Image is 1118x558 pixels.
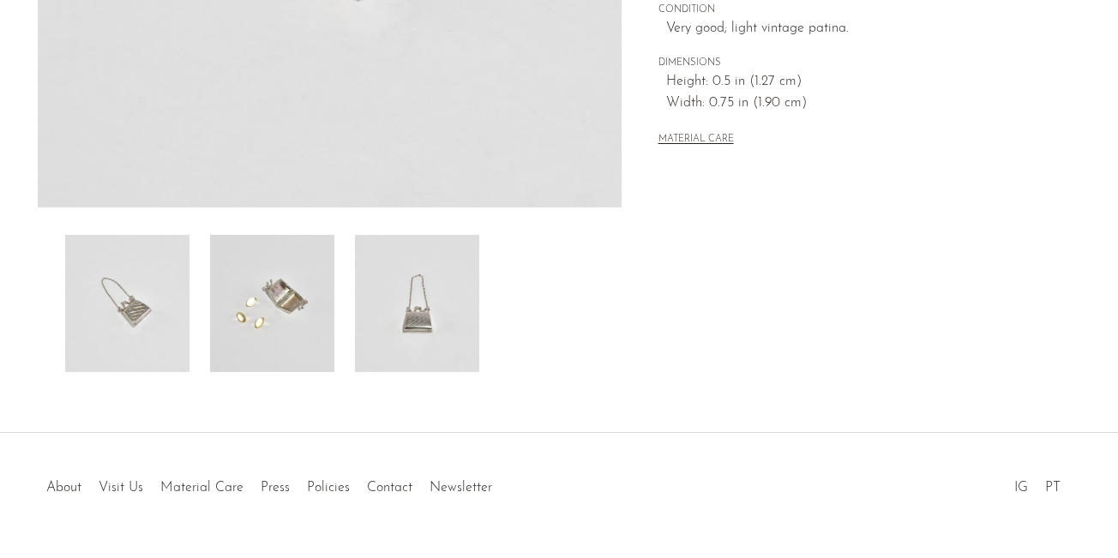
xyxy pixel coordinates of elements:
[666,71,1044,93] span: Height: 0.5 in (1.27 cm)
[367,481,412,495] a: Contact
[99,481,143,495] a: Visit Us
[658,134,734,147] button: MATERIAL CARE
[160,481,243,495] a: Material Care
[1045,481,1061,495] a: PT
[658,56,1044,71] span: DIMENSIONS
[38,467,501,500] ul: Quick links
[1014,481,1028,495] a: IG
[210,235,334,372] img: Sterling Handbag Pill Box
[1006,467,1069,500] ul: Social Medias
[666,93,1044,115] span: Width: 0.75 in (1.90 cm)
[65,235,189,372] img: Sterling Handbag Pill Box
[355,235,479,372] img: Sterling Handbag Pill Box
[46,481,81,495] a: About
[666,18,1044,40] span: Very good; light vintage patina.
[261,481,290,495] a: Press
[307,481,350,495] a: Policies
[658,3,1044,18] span: CONDITION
